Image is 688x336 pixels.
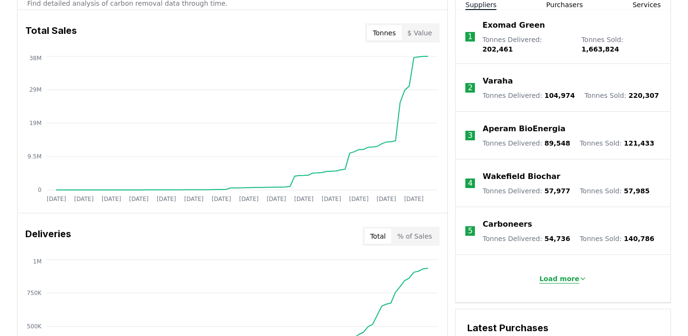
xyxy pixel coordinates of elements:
p: Tonnes Sold : [580,234,654,243]
tspan: [DATE] [47,196,66,202]
tspan: [DATE] [322,196,341,202]
span: 202,461 [483,45,513,53]
a: Carboneers [483,219,532,230]
tspan: [DATE] [294,196,314,202]
p: Load more [539,274,580,283]
tspan: [DATE] [267,196,286,202]
tspan: [DATE] [157,196,176,202]
tspan: 29M [29,86,42,93]
span: 140,786 [624,235,655,242]
span: 54,736 [544,235,570,242]
tspan: 750K [27,290,42,296]
p: Tonnes Delivered : [483,91,575,100]
tspan: 9.5M [28,153,42,160]
p: Tonnes Delivered : [483,138,570,148]
span: 57,985 [624,187,650,195]
tspan: [DATE] [239,196,259,202]
p: 3 [468,130,473,141]
span: 89,548 [544,139,570,147]
button: Load more [532,269,595,288]
span: 121,433 [624,139,655,147]
tspan: [DATE] [404,196,424,202]
p: 1 [468,31,473,42]
button: % of Sales [391,229,438,244]
tspan: [DATE] [376,196,396,202]
p: Tonnes Delivered : [483,35,572,54]
p: Tonnes Sold : [580,138,654,148]
tspan: 0 [38,187,42,193]
span: 57,977 [544,187,570,195]
p: Tonnes Sold : [581,35,661,54]
tspan: 500K [27,323,42,330]
h3: Latest Purchases [467,321,659,335]
h3: Deliveries [25,227,71,246]
h3: Total Sales [25,23,77,42]
span: 1,663,824 [581,45,619,53]
tspan: [DATE] [184,196,204,202]
tspan: 38M [29,55,42,62]
p: Tonnes Sold : [584,91,659,100]
tspan: [DATE] [129,196,149,202]
button: Total [365,229,392,244]
p: 4 [468,178,473,189]
button: Tonnes [367,25,401,41]
a: Varaha [483,75,513,87]
p: 2 [468,82,473,94]
span: 104,974 [544,92,575,99]
tspan: [DATE] [349,196,369,202]
p: Tonnes Delivered : [483,234,570,243]
span: 220,307 [628,92,659,99]
tspan: [DATE] [102,196,121,202]
tspan: [DATE] [212,196,231,202]
a: Aperam BioEnergia [483,123,565,135]
a: Exomad Green [483,20,545,31]
a: Wakefield Biochar [483,171,560,182]
p: Tonnes Delivered : [483,186,570,196]
tspan: 1M [33,258,42,265]
p: Tonnes Sold : [580,186,649,196]
p: 5 [468,225,473,237]
tspan: 19M [29,120,42,126]
button: $ Value [402,25,438,41]
tspan: [DATE] [74,196,94,202]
